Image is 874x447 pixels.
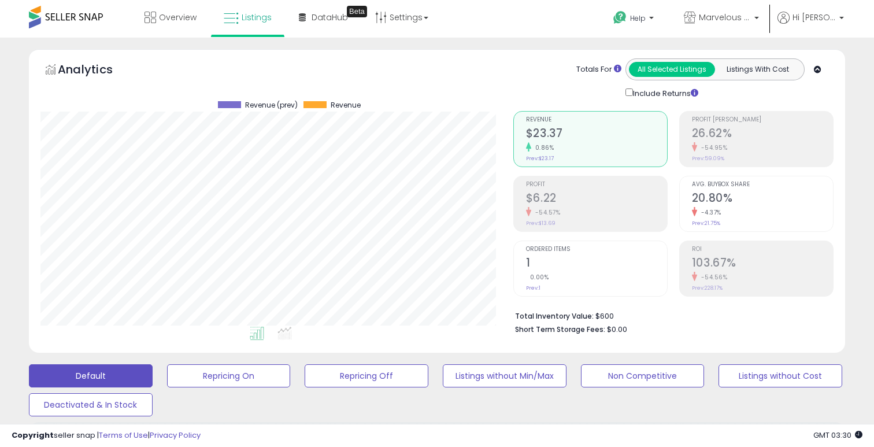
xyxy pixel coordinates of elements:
small: 0.86% [531,143,554,152]
h2: 103.67% [692,256,833,272]
small: Prev: 59.09% [692,155,724,162]
li: $600 [515,308,825,322]
span: Revenue (prev) [245,101,298,109]
span: Overview [159,12,197,23]
span: Ordered Items [526,246,667,253]
span: 2025-09-16 03:30 GMT [813,430,862,441]
a: Privacy Policy [150,430,201,441]
span: $0.00 [607,324,627,335]
a: Help [604,2,665,38]
small: Prev: $23.17 [526,155,554,162]
button: Repricing Off [305,364,428,387]
span: Listings [242,12,272,23]
small: Prev: 228.17% [692,285,723,291]
span: Help [630,13,646,23]
span: DataHub [312,12,348,23]
h2: $23.37 [526,127,667,142]
small: -54.57% [531,208,561,217]
small: 0.00% [526,273,549,282]
small: -54.95% [697,143,728,152]
i: Get Help [613,10,627,25]
span: Profit [PERSON_NAME] [692,117,833,123]
small: Prev: 1 [526,285,540,291]
span: Revenue [331,101,361,109]
span: Marvelous Enterprises [699,12,751,23]
button: Listings without Min/Max [443,364,566,387]
span: ROI [692,246,833,253]
button: Non Competitive [581,364,705,387]
button: Deactivated & In Stock [29,393,153,416]
strong: Copyright [12,430,54,441]
h5: Analytics [58,61,135,80]
div: Tooltip anchor [347,6,367,17]
b: Short Term Storage Fees: [515,324,605,334]
small: -4.37% [697,208,721,217]
span: Profit [526,182,667,188]
b: Total Inventory Value: [515,311,594,321]
span: Revenue [526,117,667,123]
small: Prev: $13.69 [526,220,555,227]
div: seller snap | | [12,430,201,441]
small: -54.56% [697,273,728,282]
button: Listings without Cost [719,364,842,387]
div: Totals For [576,64,621,75]
span: Hi [PERSON_NAME] [792,12,836,23]
h2: 20.80% [692,191,833,207]
button: All Selected Listings [629,62,715,77]
a: Terms of Use [99,430,148,441]
h2: $6.22 [526,191,667,207]
small: Prev: 21.75% [692,220,720,227]
div: Include Returns [617,86,712,99]
button: Repricing On [167,364,291,387]
span: Avg. Buybox Share [692,182,833,188]
h2: 26.62% [692,127,833,142]
button: Listings With Cost [714,62,801,77]
button: Default [29,364,153,387]
a: Hi [PERSON_NAME] [777,12,844,38]
h2: 1 [526,256,667,272]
